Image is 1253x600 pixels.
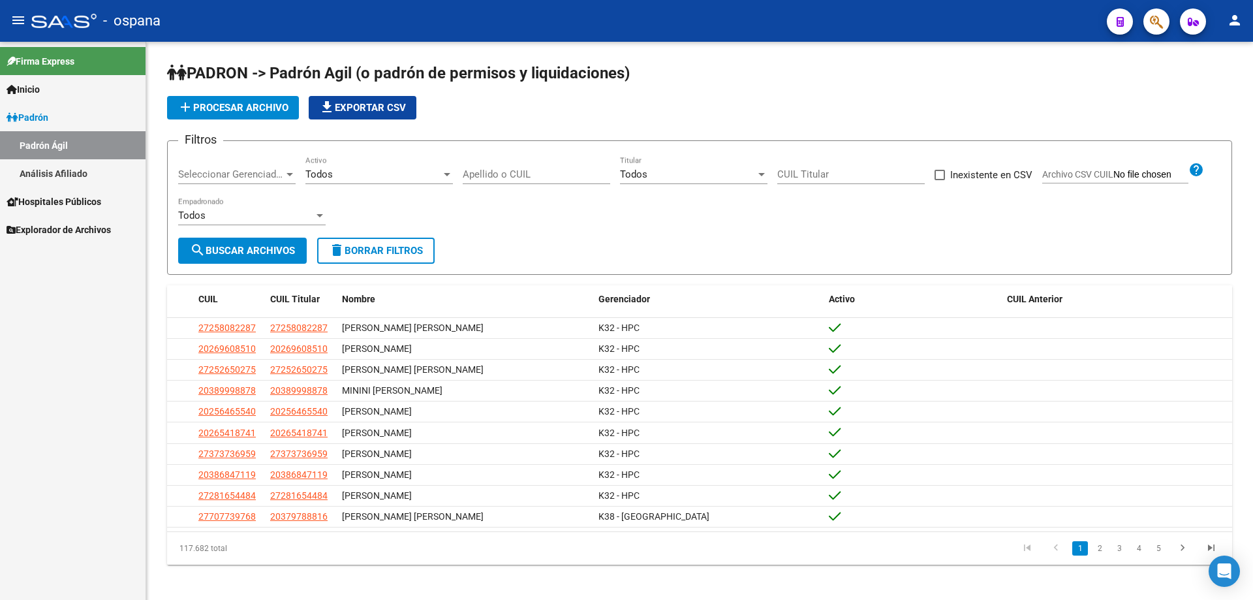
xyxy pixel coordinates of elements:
[598,343,640,354] span: K32 - HPC
[7,110,48,125] span: Padrón
[1188,162,1204,178] mat-icon: help
[178,210,206,221] span: Todos
[10,12,26,28] mat-icon: menu
[7,82,40,97] span: Inicio
[1070,537,1090,560] li: page 1
[598,469,640,480] span: K32 - HPC
[270,385,328,396] span: 20389998878
[167,532,378,565] div: 117.682 total
[342,406,412,417] span: [PERSON_NAME]
[103,7,161,35] span: - ospana
[190,242,206,258] mat-icon: search
[1044,541,1068,556] a: go to previous page
[198,294,218,304] span: CUIL
[342,343,412,354] span: [PERSON_NAME]
[342,490,412,501] span: [PERSON_NAME]
[270,449,328,459] span: 27373736959
[598,406,640,417] span: K32 - HPC
[1111,541,1127,556] a: 3
[598,428,640,438] span: K32 - HPC
[593,285,824,313] datatable-header-cell: Gerenciador
[7,54,74,69] span: Firma Express
[342,294,375,304] span: Nombre
[342,428,412,438] span: [PERSON_NAME]
[598,364,640,375] span: K32 - HPC
[270,511,328,522] span: 20379788816
[1015,541,1040,556] a: go to first page
[198,428,256,438] span: 20265418741
[198,323,256,333] span: 27258082287
[193,285,265,313] datatable-header-cell: CUIL
[1092,541,1107,556] a: 2
[167,64,630,82] span: PADRON -> Padrón Agil (o padrón de permisos y liquidaciones)
[7,223,111,237] span: Explorador de Archivos
[1072,541,1088,556] a: 1
[1209,556,1240,587] div: Open Intercom Messenger
[1151,541,1166,556] a: 5
[198,343,256,354] span: 20269608510
[319,99,335,115] mat-icon: file_download
[598,511,709,522] span: K38 - [GEOGRAPHIC_DATA]
[342,385,442,396] span: MININI [PERSON_NAME]
[198,511,256,522] span: 27707739768
[270,406,328,417] span: 20256465540
[270,490,328,501] span: 27281654484
[309,96,416,119] button: Exportar CSV
[265,285,337,313] datatable-header-cell: CUIL Titular
[317,238,435,264] button: Borrar Filtros
[598,449,640,459] span: K32 - HPC
[1149,537,1168,560] li: page 5
[190,245,295,257] span: Buscar Archivos
[178,238,307,264] button: Buscar Archivos
[198,449,256,459] span: 27373736959
[178,99,193,115] mat-icon: add
[198,406,256,417] span: 20256465540
[1199,541,1224,556] a: go to last page
[167,96,299,119] button: Procesar archivo
[1170,541,1195,556] a: go to next page
[337,285,593,313] datatable-header-cell: Nombre
[1129,537,1149,560] li: page 4
[620,168,647,180] span: Todos
[950,167,1032,183] span: Inexistente en CSV
[7,195,101,209] span: Hospitales Públicos
[270,294,320,304] span: CUIL Titular
[178,168,284,180] span: Seleccionar Gerenciador
[598,323,640,333] span: K32 - HPC
[1227,12,1243,28] mat-icon: person
[178,102,288,114] span: Procesar archivo
[329,245,423,257] span: Borrar Filtros
[198,469,256,480] span: 20386847119
[1007,294,1062,304] span: CUIL Anterior
[198,364,256,375] span: 27252650275
[305,168,333,180] span: Todos
[1090,537,1109,560] li: page 2
[342,323,484,333] span: [PERSON_NAME] [PERSON_NAME]
[270,323,328,333] span: 27258082287
[270,428,328,438] span: 20265418741
[1109,537,1129,560] li: page 3
[178,131,223,149] h3: Filtros
[1002,285,1232,313] datatable-header-cell: CUIL Anterior
[342,511,484,522] span: [PERSON_NAME] [PERSON_NAME]
[598,490,640,501] span: K32 - HPC
[270,469,328,480] span: 20386847119
[270,343,328,354] span: 20269608510
[198,385,256,396] span: 20389998878
[198,490,256,501] span: 27281654484
[1131,541,1147,556] a: 4
[1042,169,1113,180] span: Archivo CSV CUIL
[829,294,855,304] span: Activo
[1113,169,1188,181] input: Archivo CSV CUIL
[824,285,1002,313] datatable-header-cell: Activo
[342,364,484,375] span: [PERSON_NAME] [PERSON_NAME]
[270,364,328,375] span: 27252650275
[598,385,640,396] span: K32 - HPC
[319,102,406,114] span: Exportar CSV
[329,242,345,258] mat-icon: delete
[342,469,412,480] span: [PERSON_NAME]
[342,449,412,459] span: [PERSON_NAME]
[598,294,650,304] span: Gerenciador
